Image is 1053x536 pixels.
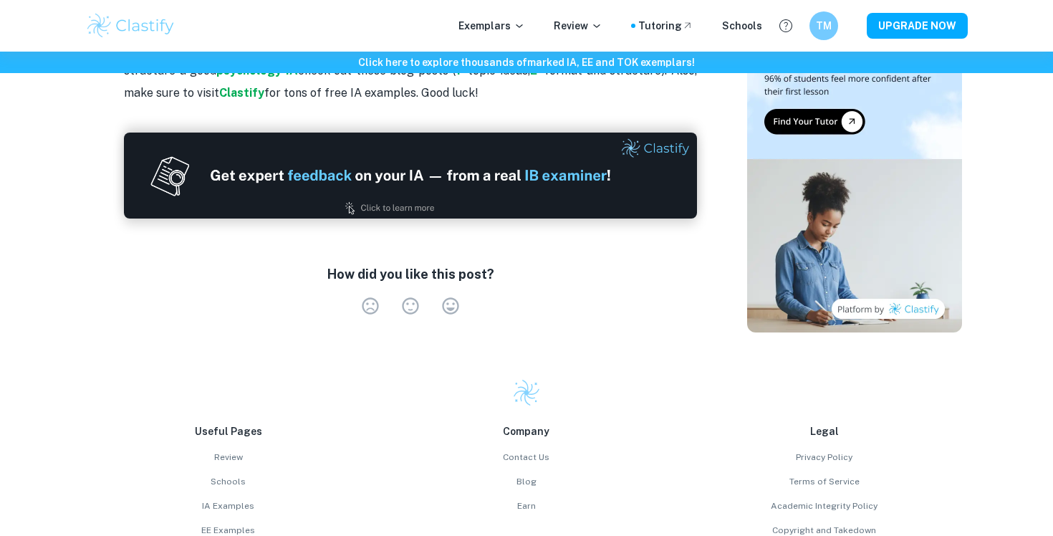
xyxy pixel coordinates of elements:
[85,475,372,488] a: Schools
[327,264,494,284] h6: How did you like this post?
[681,451,968,464] a: Privacy Policy
[85,11,176,40] img: Clastify logo
[681,499,968,512] a: Academic Integrity Policy
[85,499,372,512] a: IA Examples
[383,451,670,464] a: Contact Us
[383,423,670,439] p: Company
[512,378,541,407] img: Clastify logo
[3,54,1050,70] h6: Click here to explore thousands of marked IA, EE and TOK exemplars !
[458,18,525,34] p: Exemplars
[219,86,264,100] a: Clastify
[554,18,602,34] p: Review
[681,423,968,439] p: Legal
[774,14,798,38] button: Help and Feedback
[681,475,968,488] a: Terms of Service
[809,11,838,40] button: TM
[85,451,372,464] a: Review
[124,133,697,219] img: Ad
[722,18,762,34] a: Schools
[383,475,670,488] a: Blog
[85,423,372,439] p: Useful Pages
[383,499,670,512] a: Earn
[816,18,832,34] h6: TM
[867,13,968,39] button: UPGRADE NOW
[638,18,693,34] a: Tutoring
